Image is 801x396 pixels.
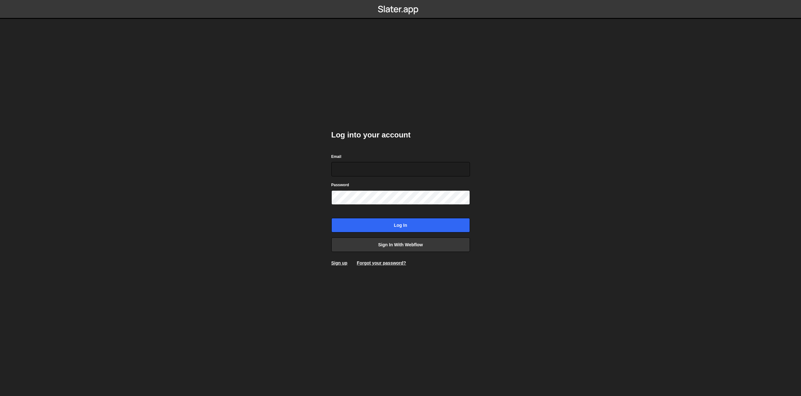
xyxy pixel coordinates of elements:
[331,130,470,140] h2: Log into your account
[331,260,347,265] a: Sign up
[331,182,349,188] label: Password
[357,260,406,265] a: Forgot your password?
[331,237,470,252] a: Sign in with Webflow
[331,153,341,160] label: Email
[331,218,470,232] input: Log in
